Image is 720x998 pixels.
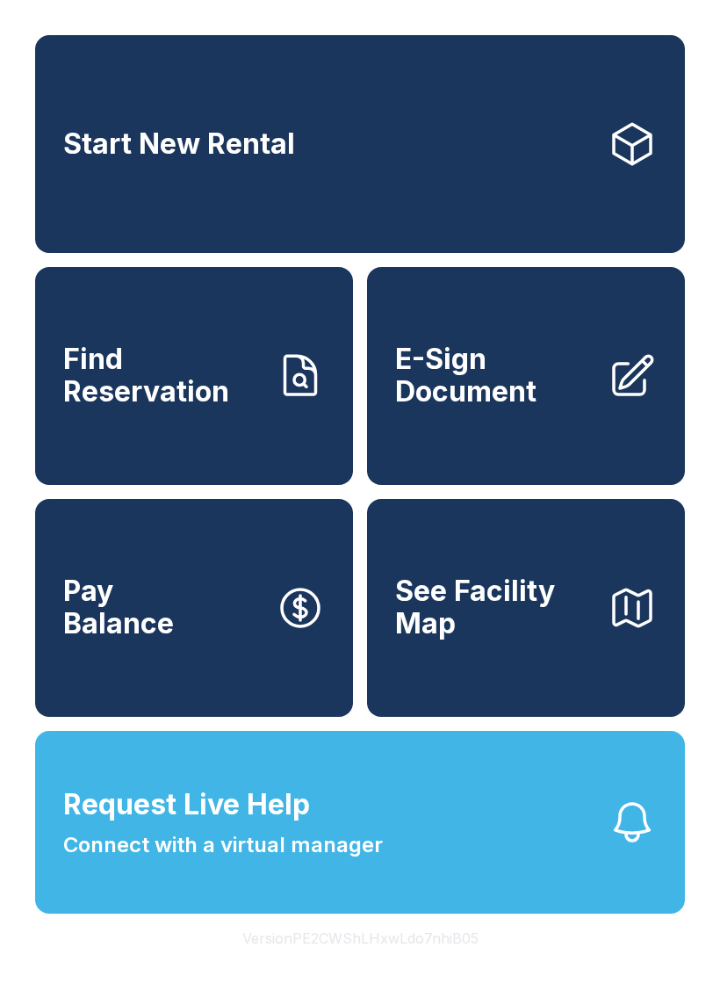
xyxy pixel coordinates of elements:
button: See Facility Map [367,499,685,717]
span: Pay Balance [63,575,174,640]
button: VersionPE2CWShLHxwLdo7nhiB05 [228,914,493,963]
button: Request Live HelpConnect with a virtual manager [35,731,685,914]
span: Start New Rental [63,128,295,161]
a: E-Sign Document [367,267,685,485]
span: Request Live Help [63,784,310,826]
a: Find Reservation [35,267,353,485]
a: Start New Rental [35,35,685,253]
span: E-Sign Document [395,344,594,408]
span: Connect with a virtual manager [63,829,383,861]
span: See Facility Map [395,575,594,640]
span: Find Reservation [63,344,262,408]
a: PayBalance [35,499,353,717]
